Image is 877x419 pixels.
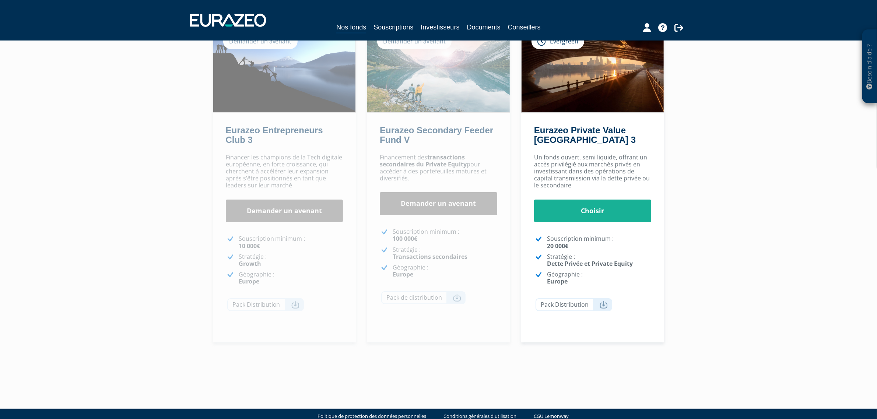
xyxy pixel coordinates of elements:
strong: Europe [239,277,259,285]
a: Eurazeo Entrepreneurs Club 3 [226,125,323,145]
a: Eurazeo Private Value [GEOGRAPHIC_DATA] 3 [534,125,636,145]
strong: 10 000€ [239,242,260,250]
a: Pack Distribution [227,298,304,311]
p: Souscription minimum : [547,235,652,249]
a: Eurazeo Secondary Feeder Fund V [380,125,493,145]
strong: 20 000€ [547,242,568,250]
a: Conseillers [508,22,541,32]
strong: Transactions secondaires [393,253,467,261]
p: Souscription minimum : [393,228,497,242]
img: Eurazeo Entrepreneurs Club 3 [213,26,356,112]
a: Pack Distribution [536,298,612,311]
div: Demander un avenant [377,34,452,49]
a: Choisir [534,200,652,222]
p: Stratégie : [547,253,652,267]
a: Demander un avenant [380,192,497,215]
img: Eurazeo Secondary Feeder Fund V [367,26,510,112]
img: Eurazeo Private Value Europe 3 [522,26,664,112]
p: Souscription minimum : [239,235,343,249]
p: Besoin d'aide ? [866,34,874,100]
p: Géographie : [393,264,497,278]
a: Demander un avenant [226,200,343,222]
a: Investisseurs [421,22,459,32]
p: Un fonds ouvert, semi liquide, offrant un accès privilégié aux marchés privés en investissant dan... [534,154,652,189]
a: Nos fonds [336,22,366,34]
p: Stratégie : [239,253,343,267]
p: Stratégie : [393,246,497,260]
strong: 100 000€ [393,235,417,243]
div: Evergreen [532,34,584,49]
strong: Growth [239,260,261,268]
p: Financement des pour accéder à des portefeuilles matures et diversifiés. [380,154,497,182]
strong: Dette Privée et Private Equity [547,260,633,268]
div: Demander un avenant [223,34,298,49]
a: Documents [467,22,501,32]
a: Pack de distribution [381,291,466,304]
strong: Europe [547,277,568,285]
p: Géographie : [547,271,652,285]
img: 1732889491-logotype_eurazeo_blanc_rvb.png [190,14,266,27]
p: Financer les champions de la Tech digitale européenne, en forte croissance, qui cherchent à accél... [226,154,343,189]
strong: transactions secondaires du Private Equity [380,153,467,168]
p: Géographie : [239,271,343,285]
a: Souscriptions [373,22,413,32]
strong: Europe [393,270,413,278]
